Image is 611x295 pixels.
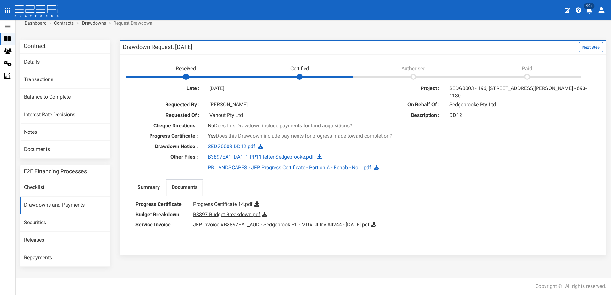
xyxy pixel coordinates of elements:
label: Project : [368,85,445,92]
a: Checklist [20,179,110,196]
label: Other Files : [123,154,203,161]
span: Authorised [401,65,426,72]
div: Copyright ©. All rights reserved. [535,283,606,290]
a: PB LANDSCAPES - JFP Progress Certificate - Portion A - Rehab - No 1.pdf [208,164,371,170]
span: Does this Drawdown include payments for progress made toward completion? [216,133,392,139]
a: Drawdowns and Payments [20,197,110,214]
label: On Behalf Of : [368,101,445,109]
div: [PERSON_NAME] [205,101,358,109]
a: Drawdowns [82,20,106,26]
label: Drawdown Notice : [123,143,203,150]
label: Requested By : [128,101,204,109]
div: [DATE] [205,85,358,92]
label: Documents [172,184,197,191]
button: Next Step [579,42,603,52]
a: Documents [166,180,203,196]
a: Next Step [579,44,603,50]
a: Repayments [20,249,110,267]
span: Received [176,65,196,72]
span: Paid [522,65,532,72]
a: Contracts [54,20,74,26]
li: Request Drawdown [107,20,152,26]
h3: E2E Financing Processes [24,169,87,174]
dt: Budget Breakdown [135,209,187,220]
a: Progress Certificate 14.pdf [193,201,253,207]
a: Securities [20,214,110,231]
div: Vanout Pty Ltd [205,112,358,119]
a: B3897 Budget Breakdown.pdf [193,211,260,217]
label: Description : [368,112,445,119]
a: Notes [20,124,110,141]
div: Sedgebrooke Pty Ltd [445,101,598,109]
label: Date : [128,85,204,92]
div: No [203,122,523,130]
div: Yes [203,132,523,140]
a: Interest Rate Decisions [20,106,110,124]
a: B3897EA1_DA1_1 PP11 letter Sedgebrooke.pdf [208,154,314,160]
a: Balance to Complete [20,89,110,106]
label: Requested Of : [128,112,204,119]
div: SEDG0003 - 196, [STREET_ADDRESS][PERSON_NAME] - 693-1130 [445,85,598,100]
h3: Drawdown Request: [DATE] [123,44,192,50]
label: Summary [137,184,160,191]
label: Progress Certificate : [123,132,203,140]
a: SEDG0003 DD12.pdf [208,143,255,149]
span: Certified [290,65,309,72]
div: DD12 [445,112,598,119]
a: Documents [20,141,110,158]
a: Dashboard [22,20,47,26]
dt: Progress Certificate [135,199,187,209]
a: Transactions [20,71,110,88]
a: JFP Invoice #B3897EA1_AUD - Sedgebrook PL - MD#14 Inv 84244 - [DATE].pdf [193,222,370,228]
a: Summary [132,180,165,196]
label: Cheque Directions : [123,122,203,130]
a: Details [20,54,110,71]
span: Does this Drawdown include payments for land acquisitions? [214,123,352,129]
h3: Contract [24,43,46,49]
dt: Service Invoice [135,220,187,230]
a: Releases [20,232,110,249]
